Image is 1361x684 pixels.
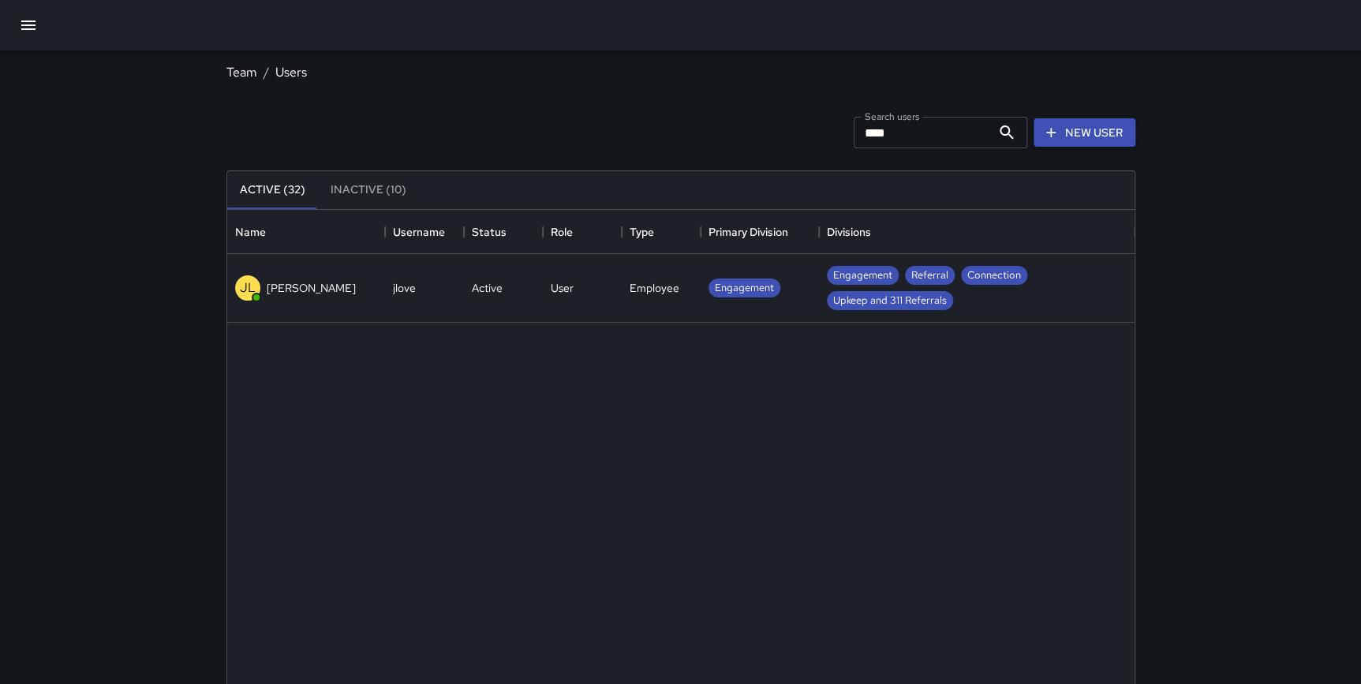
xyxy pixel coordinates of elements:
[543,210,622,254] div: Role
[227,171,318,209] button: Active (32)
[235,210,266,254] div: Name
[275,64,307,80] a: Users
[240,278,256,297] p: JL
[472,280,503,296] div: Active
[827,293,953,308] span: Upkeep and 311 Referrals
[318,171,419,209] button: Inactive (10)
[709,281,780,296] span: Engagement
[551,280,574,296] div: User
[226,64,257,80] a: Team
[227,210,385,254] div: Name
[267,280,356,296] p: [PERSON_NAME]
[630,210,654,254] div: Type
[819,210,1135,254] div: Divisions
[701,210,819,254] div: Primary Division
[393,210,445,254] div: Username
[827,210,871,254] div: Divisions
[709,210,788,254] div: Primary Division
[827,268,899,283] span: Engagement
[264,63,269,82] li: /
[905,268,955,283] span: Referral
[385,210,464,254] div: Username
[464,210,543,254] div: Status
[551,210,573,254] div: Role
[865,110,919,123] label: Search users
[472,210,507,254] div: Status
[622,210,701,254] div: Type
[1034,118,1135,148] a: New User
[630,280,679,296] div: Employee
[393,280,416,296] div: jlove
[961,268,1027,283] span: Connection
